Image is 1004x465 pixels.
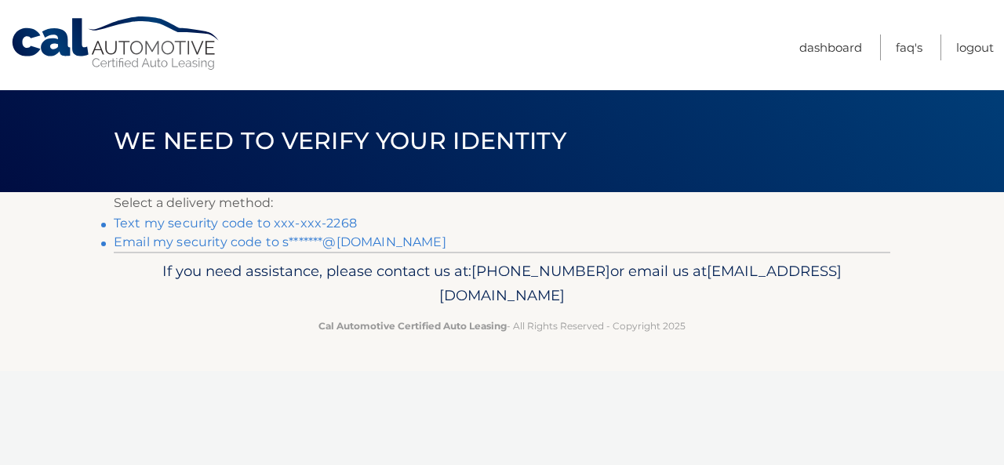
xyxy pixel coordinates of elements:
[896,35,922,60] a: FAQ's
[114,126,566,155] span: We need to verify your identity
[318,320,507,332] strong: Cal Automotive Certified Auto Leasing
[799,35,862,60] a: Dashboard
[114,216,357,231] a: Text my security code to xxx-xxx-2268
[114,234,446,249] a: Email my security code to s*******@[DOMAIN_NAME]
[471,262,610,280] span: [PHONE_NUMBER]
[956,35,994,60] a: Logout
[124,259,880,309] p: If you need assistance, please contact us at: or email us at
[124,318,880,334] p: - All Rights Reserved - Copyright 2025
[10,16,222,71] a: Cal Automotive
[114,192,890,214] p: Select a delivery method:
